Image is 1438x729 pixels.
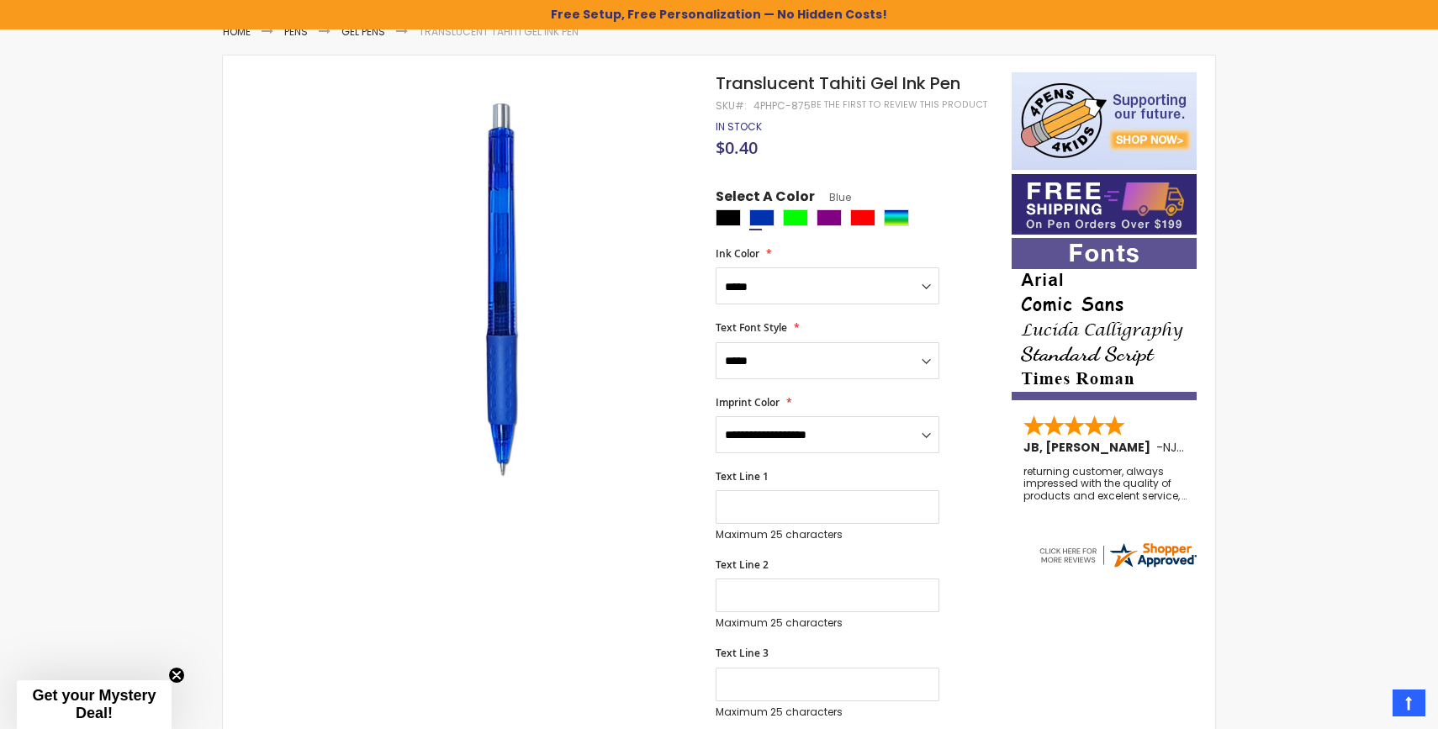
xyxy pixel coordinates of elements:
[716,395,780,409] span: Imprint Color
[753,99,811,113] div: 4PHPC-875
[168,667,185,684] button: Close teaser
[716,557,769,572] span: Text Line 2
[716,246,759,261] span: Ink Color
[850,209,875,226] div: Red
[783,209,808,226] div: Lime Green
[1012,174,1197,235] img: Free shipping on orders over $199
[1037,540,1198,570] img: 4pens.com widget logo
[1163,439,1184,456] span: NJ
[716,136,758,159] span: $0.40
[716,646,769,660] span: Text Line 3
[716,528,939,541] p: Maximum 25 characters
[1023,439,1156,456] span: JB, [PERSON_NAME]
[1156,439,1303,456] span: - ,
[811,98,987,111] a: Be the first to review this product
[341,24,385,39] a: Gel Pens
[716,119,762,134] span: In stock
[716,71,960,95] span: Translucent Tahiti Gel Ink Pen
[716,469,769,483] span: Text Line 1
[309,97,693,481] img: image_5__6_1.jpg
[32,687,156,721] span: Get your Mystery Deal!
[716,188,815,210] span: Select A Color
[716,209,741,226] div: Black
[284,24,308,39] a: Pens
[716,320,787,335] span: Text Font Style
[419,25,579,39] li: Translucent Tahiti Gel Ink Pen
[716,120,762,134] div: Availability
[716,705,939,719] p: Maximum 25 characters
[716,98,747,113] strong: SKU
[1012,238,1197,400] img: font-personalization-examples
[17,680,172,729] div: Get your Mystery Deal!Close teaser
[1023,466,1187,502] div: returning customer, always impressed with the quality of products and excelent service, will retu...
[884,209,909,226] div: Assorted
[716,616,939,630] p: Maximum 25 characters
[1012,72,1197,170] img: 4pens 4 kids
[749,209,775,226] div: Blue
[817,209,842,226] div: Purple
[1037,559,1198,573] a: 4pens.com certificate URL
[223,24,251,39] a: Home
[815,190,851,204] span: Blue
